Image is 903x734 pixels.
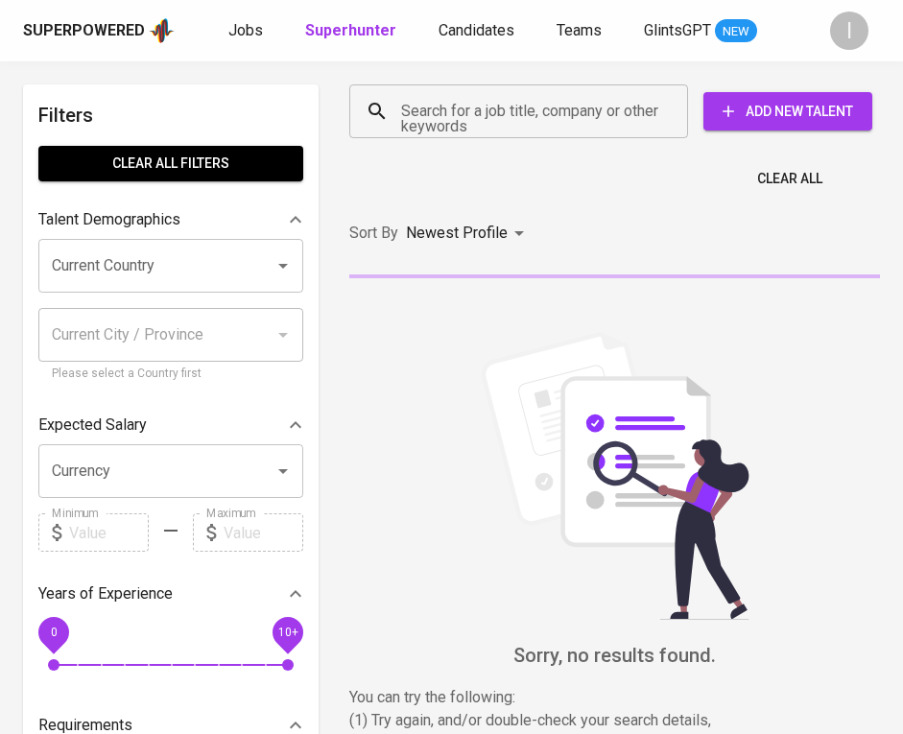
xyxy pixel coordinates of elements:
[349,640,880,671] h6: Sorry, no results found.
[149,16,175,45] img: app logo
[757,167,822,191] span: Clear All
[54,152,288,176] span: Clear All filters
[305,19,400,43] a: Superhunter
[38,100,303,130] h6: Filters
[719,100,857,124] span: Add New Talent
[644,21,711,39] span: GlintsGPT
[439,21,514,39] span: Candidates
[52,365,290,384] p: Please select a Country first
[69,513,149,552] input: Value
[38,406,303,444] div: Expected Salary
[50,626,57,639] span: 0
[228,19,267,43] a: Jobs
[349,686,880,709] p: You can try the following :
[38,201,303,239] div: Talent Demographics
[38,582,173,605] p: Years of Experience
[270,458,297,485] button: Open
[830,12,868,50] div: I
[224,513,303,552] input: Value
[38,208,180,231] p: Talent Demographics
[270,252,297,279] button: Open
[349,709,880,732] p: (1) Try again, and/or double-check your search details,
[23,16,175,45] a: Superpoweredapp logo
[644,19,757,43] a: GlintsGPT NEW
[439,19,518,43] a: Candidates
[305,21,396,39] b: Superhunter
[23,20,145,42] div: Superpowered
[557,21,602,39] span: Teams
[277,626,297,639] span: 10+
[406,222,508,245] p: Newest Profile
[38,575,303,613] div: Years of Experience
[228,21,263,39] span: Jobs
[749,161,830,197] button: Clear All
[38,146,303,181] button: Clear All filters
[349,222,398,245] p: Sort By
[471,332,759,620] img: file_searching.svg
[406,216,531,251] div: Newest Profile
[557,19,606,43] a: Teams
[715,22,757,41] span: NEW
[38,414,147,437] p: Expected Salary
[703,92,872,130] button: Add New Talent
